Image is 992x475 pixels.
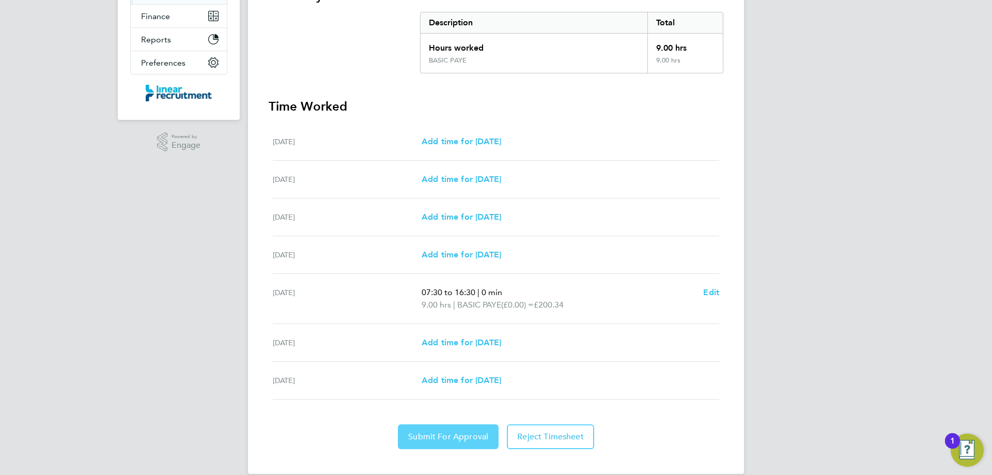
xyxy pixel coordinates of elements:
[477,287,479,297] span: |
[146,85,212,101] img: linearrecruitment-logo-retina.png
[141,35,171,44] span: Reports
[273,249,422,261] div: [DATE]
[269,98,723,115] h3: Time Worked
[131,5,227,27] button: Finance
[429,56,467,65] div: BASIC PAYE
[172,132,200,141] span: Powered by
[951,434,984,467] button: Open Resource Center, 1 new notification
[398,424,499,449] button: Submit For Approval
[703,286,719,299] a: Edit
[647,12,723,33] div: Total
[273,336,422,349] div: [DATE]
[273,135,422,148] div: [DATE]
[420,12,723,73] div: Summary
[273,211,422,223] div: [DATE]
[408,432,488,442] span: Submit For Approval
[422,211,501,223] a: Add time for [DATE]
[457,299,501,311] span: BASIC PAYE
[131,28,227,51] button: Reports
[422,174,501,184] span: Add time for [DATE]
[507,424,594,449] button: Reject Timesheet
[422,212,501,222] span: Add time for [DATE]
[273,374,422,387] div: [DATE]
[421,34,647,56] div: Hours worked
[422,375,501,385] span: Add time for [DATE]
[273,173,422,186] div: [DATE]
[647,56,723,73] div: 9.00 hrs
[422,374,501,387] a: Add time for [DATE]
[422,338,501,347] span: Add time for [DATE]
[422,300,451,310] span: 9.00 hrs
[647,34,723,56] div: 9.00 hrs
[422,287,475,297] span: 07:30 to 16:30
[501,300,534,310] span: (£0.00) =
[950,441,955,454] div: 1
[422,250,501,259] span: Add time for [DATE]
[130,85,227,101] a: Go to home page
[141,11,170,21] span: Finance
[422,336,501,349] a: Add time for [DATE]
[422,173,501,186] a: Add time for [DATE]
[131,51,227,74] button: Preferences
[534,300,564,310] span: £200.34
[157,132,201,152] a: Powered byEngage
[172,141,200,150] span: Engage
[703,287,719,297] span: Edit
[422,136,501,146] span: Add time for [DATE]
[141,58,185,68] span: Preferences
[517,432,584,442] span: Reject Timesheet
[422,135,501,148] a: Add time for [DATE]
[453,300,455,310] span: |
[421,12,647,33] div: Description
[422,249,501,261] a: Add time for [DATE]
[273,286,422,311] div: [DATE]
[482,287,502,297] span: 0 min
